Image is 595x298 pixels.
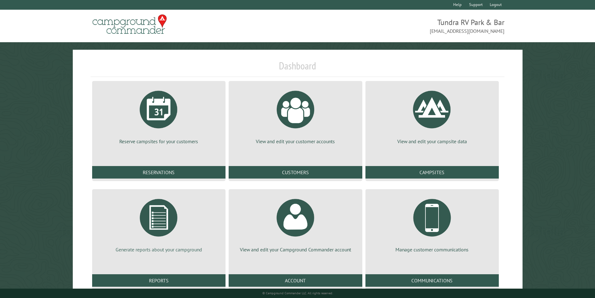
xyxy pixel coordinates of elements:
a: View and edit your Campground Commander account [236,194,355,253]
a: Campsites [365,166,499,179]
a: Customers [229,166,362,179]
a: View and edit your campsite data [373,86,491,145]
a: Account [229,274,362,287]
a: Reservations [92,166,226,179]
p: View and edit your customer accounts [236,138,355,145]
a: Manage customer communications [373,194,491,253]
a: Generate reports about your campground [100,194,218,253]
a: Reports [92,274,226,287]
span: Tundra RV Park & Bar [EMAIL_ADDRESS][DOMAIN_NAME] [298,17,505,35]
p: Reserve campsites for your customers [100,138,218,145]
p: Generate reports about your campground [100,246,218,253]
img: Campground Commander [91,12,169,37]
p: Manage customer communications [373,246,491,253]
a: Communications [365,274,499,287]
p: View and edit your campsite data [373,138,491,145]
a: View and edit your customer accounts [236,86,355,145]
small: © Campground Commander LLC. All rights reserved. [262,291,333,295]
h1: Dashboard [91,60,505,77]
a: Reserve campsites for your customers [100,86,218,145]
p: View and edit your Campground Commander account [236,246,355,253]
